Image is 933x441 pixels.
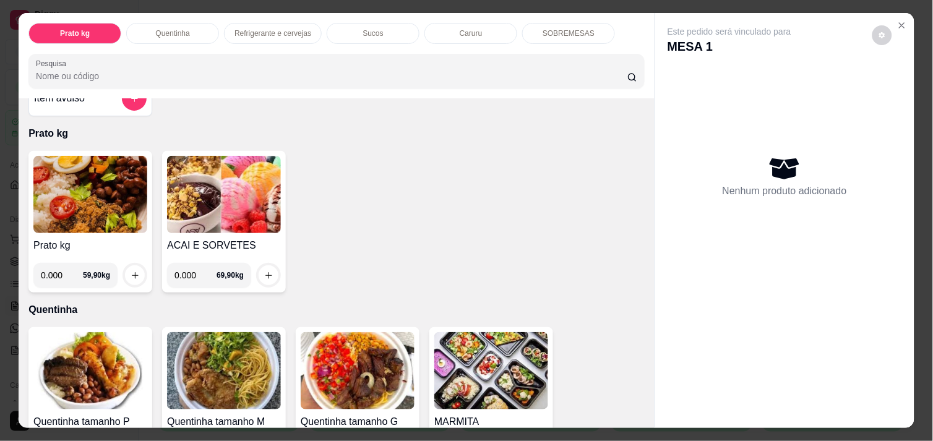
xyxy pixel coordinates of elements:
p: MESA 1 [668,38,791,55]
img: product-image [33,332,147,409]
button: increase-product-quantity [259,265,278,285]
h4: MARMITA [434,414,548,429]
p: Prato kg [60,28,90,38]
h4: Quentinha tamanho M [167,414,281,429]
img: product-image [167,332,281,409]
p: Quentinha [155,28,189,38]
p: Sucos [363,28,384,38]
label: Pesquisa [36,58,71,69]
p: Prato kg [28,126,645,141]
img: product-image [167,156,281,233]
button: decrease-product-quantity [872,25,892,45]
img: product-image [33,156,147,233]
input: 0.00 [174,263,217,288]
p: Refrigerante e cervejas [234,28,311,38]
h4: Quentinha tamanho P [33,414,147,429]
p: Este pedido será vinculado para [668,25,791,38]
p: Quentinha [28,302,645,317]
p: SOBREMESAS [543,28,595,38]
p: Nenhum produto adicionado [723,184,847,199]
button: add-separate-item [122,86,147,111]
img: product-image [301,332,415,409]
button: increase-product-quantity [125,265,145,285]
h4: Item avulso [34,91,85,106]
input: Pesquisa [36,70,627,82]
h4: Prato kg [33,238,147,253]
input: 0.00 [41,263,83,288]
img: product-image [434,332,548,409]
h4: ACAI E SORVETES [167,238,281,253]
h4: Quentinha tamanho G [301,414,415,429]
button: Close [892,15,912,35]
p: Caruru [460,28,483,38]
